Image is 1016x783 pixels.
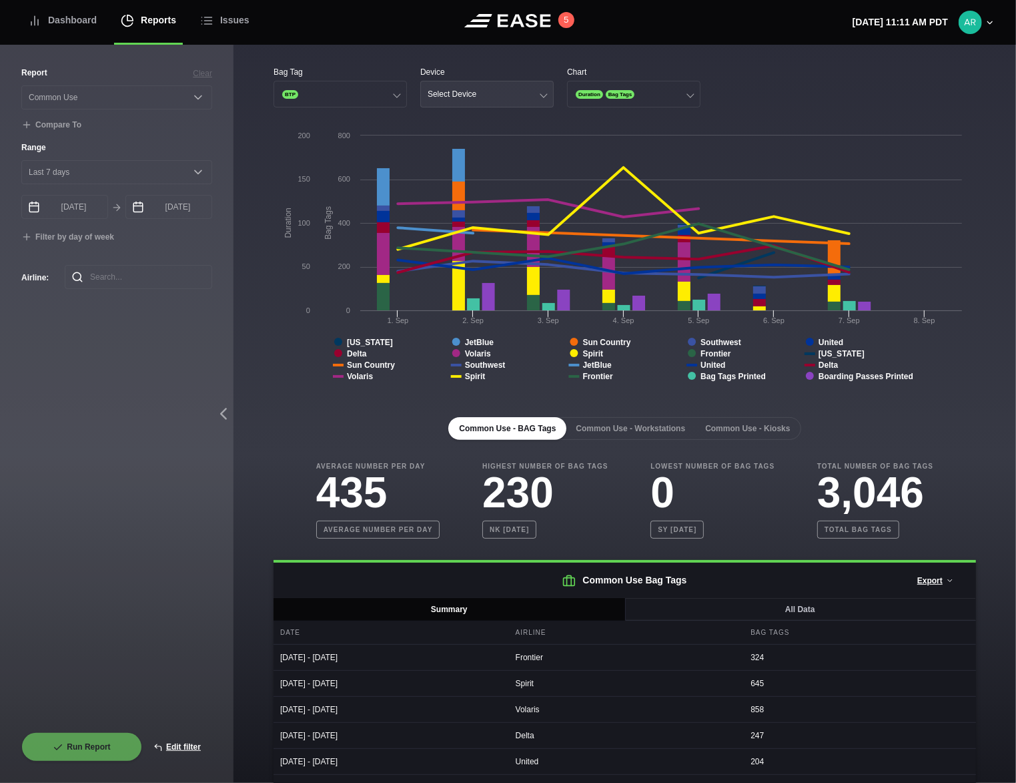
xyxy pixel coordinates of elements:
div: Frontier [509,645,741,670]
b: Highest Number of Bag Tags [482,461,608,471]
div: [DATE] - [DATE] [274,749,506,774]
b: Total Number of Bag Tags [817,461,933,471]
div: [DATE] - [DATE] [274,723,506,748]
div: [DATE] - [DATE] [274,645,506,670]
b: Average number per day [316,521,440,539]
tspan: Boarding Passes Printed [819,372,913,381]
tspan: 1. Sep [387,316,408,324]
button: Common Use - Workstations [565,417,696,440]
label: Range [21,142,212,154]
tspan: Duration [284,208,293,238]
div: 645 [744,671,976,696]
div: [DATE] - [DATE] [274,671,506,696]
h3: 435 [316,471,440,514]
tspan: United [819,338,843,347]
label: Airline : [21,272,43,284]
text: 0 [346,306,350,314]
button: DurationBag Tags [567,81,700,107]
text: 400 [338,219,350,227]
tspan: [US_STATE] [347,338,393,347]
tspan: Volaris [465,349,491,358]
tspan: 7. Sep [839,316,860,324]
text: 800 [338,132,350,140]
text: 150 [298,175,310,183]
span: BTP [282,90,298,99]
div: Delta [509,723,741,748]
tspan: JetBlue [582,360,612,370]
div: 324 [744,645,976,670]
tspan: 8. Sep [914,316,935,324]
div: Bag Tags [744,621,976,644]
button: Clear [193,67,212,79]
tspan: [US_STATE] [819,349,865,358]
button: Common Use - BAG Tags [448,417,566,440]
input: mm/dd/yyyy [21,195,108,219]
tspan: Sun Country [347,360,395,370]
button: 5 [558,12,574,28]
div: Chart [567,66,700,78]
h2: Common Use Bag Tags [274,563,976,598]
tspan: Bag Tags Printed [700,372,766,381]
tspan: 3. Sep [538,316,559,324]
h3: 3,046 [817,471,933,514]
tspan: Southwest [700,338,741,347]
div: [DATE] - [DATE] [274,697,506,722]
div: United [509,749,741,774]
button: Summary [274,598,626,621]
text: 200 [298,132,310,140]
tspan: 6. Sep [763,316,785,324]
b: SY [DATE] [650,521,704,539]
text: 50 [302,262,310,270]
tspan: Southwest [465,360,506,370]
tspan: Delta [347,349,367,358]
tspan: 5. Sep [688,316,709,324]
tspan: 2. Sep [462,316,484,324]
div: Spirit [509,671,741,696]
label: Report [21,67,47,79]
h3: 0 [650,471,775,514]
b: Total bag tags [817,521,899,539]
div: Volaris [509,697,741,722]
button: Edit filter [142,732,212,762]
div: Bag Tag [274,66,407,78]
div: Airline [509,621,741,644]
tspan: Spirit [465,372,486,381]
tspan: Frontier [700,349,731,358]
b: Lowest Number of Bag Tags [650,461,775,471]
button: BTP [274,81,407,107]
text: 200 [338,262,350,270]
button: Compare To [21,120,81,131]
b: NK [DATE] [482,521,536,539]
button: Filter by day of week [21,232,114,243]
div: Select Device [428,89,476,99]
input: Search... [65,265,212,289]
p: [DATE] 11:11 AM PDT [853,15,948,29]
tspan: Delta [819,360,839,370]
button: Export [906,566,965,595]
text: 100 [298,219,310,227]
b: Average Number Per Day [316,461,440,471]
tspan: United [700,360,725,370]
div: 247 [744,723,976,748]
img: a24b13ddc5ef85e700be98281bdfe638 [959,11,982,34]
tspan: Spirit [582,349,603,358]
span: Bag Tags [606,90,634,99]
button: Select Device [420,81,554,107]
div: Date [274,621,506,644]
tspan: Volaris [347,372,373,381]
tspan: Frontier [582,372,613,381]
div: 858 [744,697,976,722]
text: 0 [306,306,310,314]
tspan: Bag Tags [324,206,333,240]
button: All Data [624,598,977,621]
text: 600 [338,175,350,183]
tspan: JetBlue [465,338,494,347]
button: Common Use - Kiosks [694,417,801,440]
h3: 230 [482,471,608,514]
div: 204 [744,749,976,774]
input: mm/dd/yyyy [125,195,212,219]
div: Device [420,66,554,78]
tspan: Sun Country [582,338,630,347]
span: Duration [576,90,603,99]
